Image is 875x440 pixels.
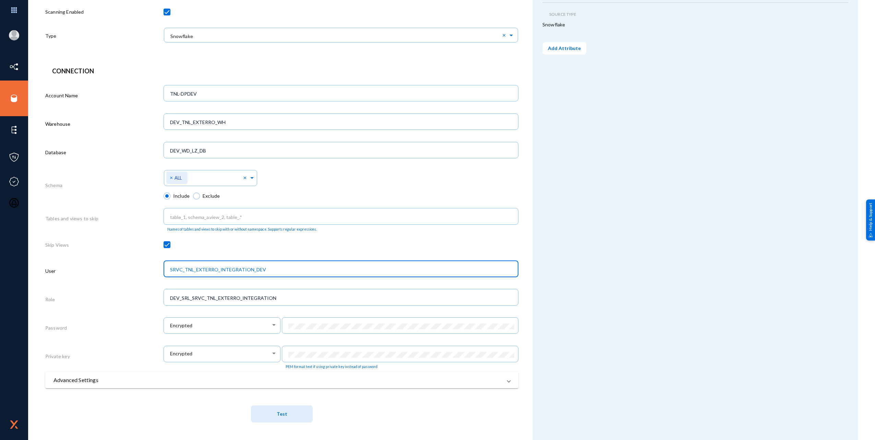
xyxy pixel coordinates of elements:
[45,215,98,222] label: Tables and views to skip
[45,120,70,127] label: Warehouse
[175,175,182,181] span: ALL
[9,176,19,187] img: icon-compliance.svg
[45,32,57,39] label: Type
[45,241,69,248] label: Skip Views
[9,30,19,40] img: blank-profile-picture.png
[53,376,502,384] mat-panel-title: Advanced Settings
[548,45,581,51] span: Add Attribute
[502,32,508,38] span: Clear all
[251,405,313,423] button: Test
[45,353,70,360] label: Private key
[866,199,875,241] div: Help & Support
[243,174,249,182] span: Clear all
[170,322,192,328] span: Encrypted
[9,125,19,135] img: icon-elements.svg
[9,198,19,208] img: icon-oauth.svg
[170,119,515,125] input: COMPUTE_WH
[549,11,841,17] header: Source type
[45,8,84,15] label: Scanning Enabled
[4,3,24,17] img: app launcher
[45,267,56,274] label: User
[286,365,377,369] mat-hint: PEM format text if using private key instead of password
[170,174,175,181] span: ×
[9,93,19,103] img: icon-sources.svg
[45,149,66,156] label: Database
[9,62,19,72] img: icon-inventory.svg
[868,233,873,237] img: help_support.svg
[45,372,518,388] mat-expansion-panel-header: Advanced Settings
[170,91,515,97] input: xyz12345.us-east-1
[9,152,19,162] img: icon-policies.svg
[45,296,55,303] label: Role
[170,192,190,199] span: Include
[277,411,287,417] span: Test
[45,182,62,189] label: Schema
[200,192,220,199] span: Exclude
[170,214,515,220] input: table_1, schema_a.view_2, table_.*
[170,351,192,357] span: Encrypted
[45,324,67,331] label: Password
[167,227,317,232] mat-hint: Names of tables and views to skip with or without namespace. Supports regular expressions.
[52,66,512,76] header: Connection
[542,42,586,54] button: Add Attribute
[542,21,565,29] span: Snowflake
[45,92,78,99] label: Account Name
